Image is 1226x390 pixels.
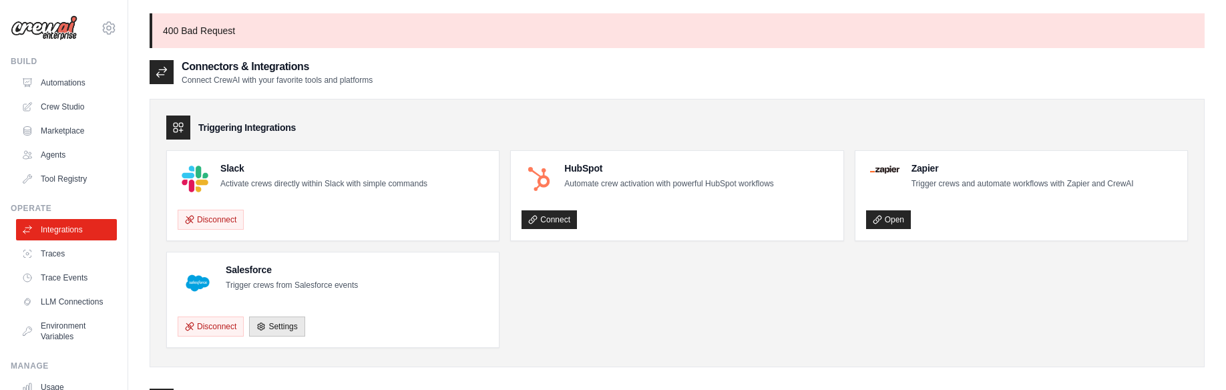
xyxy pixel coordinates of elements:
button: Disconnect [178,210,244,230]
h2: Connectors & Integrations [182,59,373,75]
a: Tool Registry [16,168,117,190]
a: Environment Variables [16,315,117,347]
a: Connect [522,210,577,229]
a: Integrations [16,219,117,240]
a: LLM Connections [16,291,117,313]
img: Slack Logo [182,166,208,192]
p: Automate crew activation with powerful HubSpot workflows [564,178,773,191]
a: Trace Events [16,267,117,288]
div: Build [11,56,117,67]
img: Salesforce Logo [182,267,214,299]
p: 400 Bad Request [150,13,1205,48]
a: Open [866,210,911,229]
img: Logo [11,15,77,41]
div: Manage [11,361,117,371]
h4: Slack [220,162,427,175]
h4: Zapier [911,162,1134,175]
h3: Triggering Integrations [198,121,296,134]
img: Zapier Logo [870,166,899,174]
a: Crew Studio [16,96,117,118]
a: Settings [249,317,304,337]
a: Marketplace [16,120,117,142]
button: Disconnect [178,317,244,337]
h4: Salesforce [226,263,358,276]
p: Connect CrewAI with your favorite tools and platforms [182,75,373,85]
p: Trigger crews and automate workflows with Zapier and CrewAI [911,178,1134,191]
img: HubSpot Logo [526,166,552,192]
p: Activate crews directly within Slack with simple commands [220,178,427,191]
a: Traces [16,243,117,264]
a: Agents [16,144,117,166]
div: Operate [11,203,117,214]
p: Trigger crews from Salesforce events [226,279,358,292]
h4: HubSpot [564,162,773,175]
a: Automations [16,72,117,93]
